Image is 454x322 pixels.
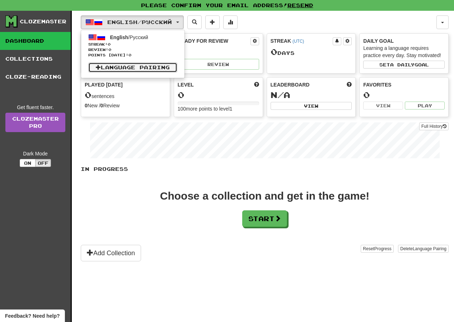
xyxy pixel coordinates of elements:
[88,62,177,73] a: Language Pairing
[178,59,259,70] button: Review
[5,113,65,132] a: ClozemasterPro
[271,102,352,110] button: View
[271,90,290,100] span: N/A
[223,15,238,29] button: More stats
[85,102,166,109] div: New / Review
[271,47,352,57] div: Day s
[271,37,333,45] div: Streak
[81,245,141,261] button: Add Collection
[242,210,287,227] button: Start
[81,165,449,173] p: In Progress
[398,245,449,253] button: DeleteLanguage Pairing
[405,102,445,109] button: Play
[361,245,393,253] button: ResetProgress
[5,150,65,157] div: Dark Mode
[85,90,166,100] div: sentences
[5,104,65,111] div: Get fluent faster.
[363,102,403,109] button: View
[374,246,392,251] span: Progress
[178,81,194,88] span: Level
[363,90,445,99] div: 0
[271,81,310,88] span: Leaderboard
[160,191,369,201] div: Choose a collection and get in the game!
[363,81,445,88] div: Favorites
[363,37,445,45] div: Daily Goal
[85,103,88,108] strong: 0
[390,62,415,67] span: a daily
[205,15,220,29] button: Add sentence to collection
[413,246,446,251] span: Language Pairing
[178,37,251,45] div: Ready for Review
[110,34,148,40] span: / Русский
[88,52,177,58] span: Points [DATE]: 0
[292,39,304,44] a: (UTC)
[20,159,36,167] button: On
[5,312,60,319] span: Open feedback widget
[419,122,449,130] button: Full History
[85,81,123,88] span: Played [DATE]
[20,18,66,25] div: Clozemaster
[178,90,259,99] div: 0
[254,81,259,88] span: Score more points to level up
[88,42,177,47] span: Streak:
[108,42,111,46] span: 0
[100,103,103,108] strong: 0
[363,45,445,59] div: Learning a language requires practice every day. Stay motivated!
[363,61,445,69] button: Seta dailygoal
[178,105,259,112] div: 100 more points to level 1
[178,47,259,56] div: 0
[110,34,128,40] span: English
[271,47,277,57] span: 0
[107,19,172,25] span: English / Русский
[35,159,51,167] button: Off
[347,81,352,88] span: This week in points, UTC
[81,32,184,59] a: English/РусскийStreak:0 Review:0Points [DATE]:0
[287,2,313,8] a: Resend
[85,90,92,100] span: 0
[88,47,177,52] span: Review: 0
[187,15,202,29] button: Search sentences
[81,15,184,29] button: English/Русский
